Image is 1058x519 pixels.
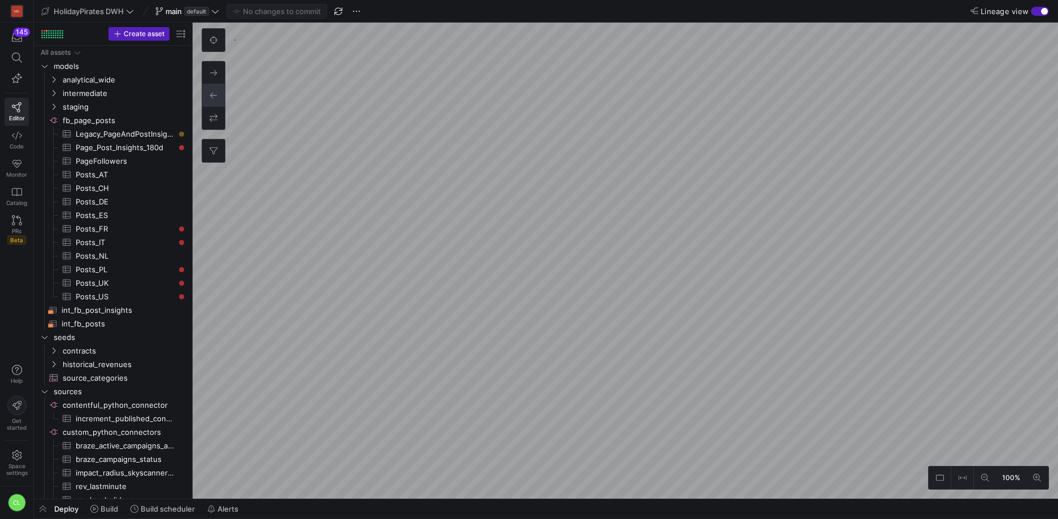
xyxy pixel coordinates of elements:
span: Build scheduler [141,504,195,513]
div: Press SPACE to select this row. [38,59,188,73]
div: Press SPACE to select this row. [38,276,188,290]
span: seeds [54,331,186,344]
span: int_fb_post_insights​​​​​​​​​​ [62,304,175,317]
span: fb_page_posts​​​​​​​​ [63,114,186,127]
a: source_categories​​​​​​ [38,371,188,385]
span: Alerts [217,504,238,513]
div: Press SPACE to select this row. [38,263,188,276]
span: historical_revenues [63,358,186,371]
span: impact_radius_skyscanner_revenues​​​​​​​​​ [76,466,175,479]
div: Press SPACE to select this row. [38,398,188,412]
div: Press SPACE to select this row. [38,249,188,263]
div: Press SPACE to select this row. [38,127,188,141]
span: Posts_ES​​​​​​​​​ [76,209,175,222]
a: braze_active_campaigns_analytics​​​​​​​​​ [38,439,188,452]
span: PRs [12,228,21,234]
a: contentful_python_connector​​​​​​​​ [38,398,188,412]
a: impact_radius_skyscanner_revenues​​​​​​​​​ [38,466,188,479]
span: Catalog [6,199,27,206]
span: Legacy_PageAndPostInsights​​​​​​​​​ [76,128,175,141]
a: rev_loveholidays​​​​​​​​​ [38,493,188,507]
a: Posts_US​​​​​​​​​ [38,290,188,303]
div: Press SPACE to select this row. [38,235,188,249]
div: Press SPACE to select this row. [38,168,188,181]
div: Press SPACE to select this row. [38,141,188,154]
a: custom_python_connectors​​​​​​​​ [38,425,188,439]
div: Press SPACE to select this row. [38,46,188,59]
button: 145 [5,27,29,47]
a: Posts_NL​​​​​​​​​ [38,249,188,263]
a: Editor [5,98,29,126]
div: Press SPACE to select this row. [38,290,188,303]
div: Press SPACE to select this row. [38,73,188,86]
span: increment_published_contentful_data​​​​​​​​​ [76,412,175,425]
span: main [166,7,182,16]
span: Posts_FR​​​​​​​​​ [76,223,175,235]
button: Create asset [108,27,169,41]
span: HolidayPirates DWH [54,7,124,16]
span: Deploy [54,504,79,513]
span: Monitor [6,171,27,178]
div: Press SPACE to select this row. [38,493,188,507]
div: Press SPACE to select this row. [38,412,188,425]
span: sources [54,385,186,398]
a: Posts_CH​​​​​​​​​ [38,181,188,195]
div: Press SPACE to select this row. [38,208,188,222]
div: Press SPACE to select this row. [38,195,188,208]
span: staging [63,101,186,114]
a: fb_page_posts​​​​​​​​ [38,114,188,127]
a: int_fb_post_insights​​​​​​​​​​ [38,303,188,317]
div: Press SPACE to select this row. [38,371,188,385]
button: Build [85,499,123,518]
span: source_categories​​​​​​ [63,372,175,385]
span: Posts_DE​​​​​​​​​ [76,195,175,208]
div: Press SPACE to select this row. [38,114,188,127]
div: Press SPACE to select this row. [38,154,188,168]
div: Press SPACE to select this row. [38,357,188,371]
a: increment_published_contentful_data​​​​​​​​​ [38,412,188,425]
a: Code [5,126,29,154]
span: Get started [7,417,27,431]
span: Lineage view [981,7,1029,16]
span: Posts_AT​​​​​​​​​ [76,168,175,181]
span: rev_lastminute​​​​​​​​​ [76,480,175,493]
div: Press SPACE to select this row. [38,452,188,466]
span: Posts_PL​​​​​​​​​ [76,263,175,276]
div: Press SPACE to select this row. [38,439,188,452]
button: Build scheduler [125,499,200,518]
span: int_fb_posts​​​​​​​​​​ [62,317,175,330]
div: All assets [41,49,71,56]
div: Press SPACE to select this row. [38,317,188,330]
div: Press SPACE to select this row. [38,479,188,493]
a: rev_lastminute​​​​​​​​​ [38,479,188,493]
div: Press SPACE to select this row. [38,100,188,114]
div: Press SPACE to select this row. [38,466,188,479]
span: Help [10,377,24,384]
a: Posts_PL​​​​​​​​​ [38,263,188,276]
span: default [184,7,209,16]
button: Alerts [202,499,243,518]
a: Posts_FR​​​​​​​​​ [38,222,188,235]
span: Posts_NL​​​​​​​​​ [76,250,175,263]
a: Legacy_PageAndPostInsights​​​​​​​​​ [38,127,188,141]
span: Page_Post_Insights_180d​​​​​​​​​ [76,141,175,154]
a: Posts_ES​​​​​​​​​ [38,208,188,222]
button: maindefault [153,4,222,19]
a: Posts_AT​​​​​​​​​ [38,168,188,181]
a: Posts_DE​​​​​​​​​ [38,195,188,208]
div: CL [8,494,26,512]
span: custom_python_connectors​​​​​​​​ [63,426,186,439]
span: Create asset [124,30,164,38]
div: Press SPACE to select this row. [38,303,188,317]
span: Editor [9,115,25,121]
a: PageFollowers​​​​​​​​​ [38,154,188,168]
span: Posts_US​​​​​​​​​ [76,290,175,303]
span: Code [10,143,24,150]
button: Help [5,360,29,389]
span: PageFollowers​​​​​​​​​ [76,155,175,168]
a: int_fb_posts​​​​​​​​​​ [38,317,188,330]
span: Posts_CH​​​​​​​​​ [76,182,175,195]
span: Space settings [6,463,28,476]
span: contentful_python_connector​​​​​​​​ [63,399,186,412]
span: rev_loveholidays​​​​​​​​​ [76,494,175,507]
